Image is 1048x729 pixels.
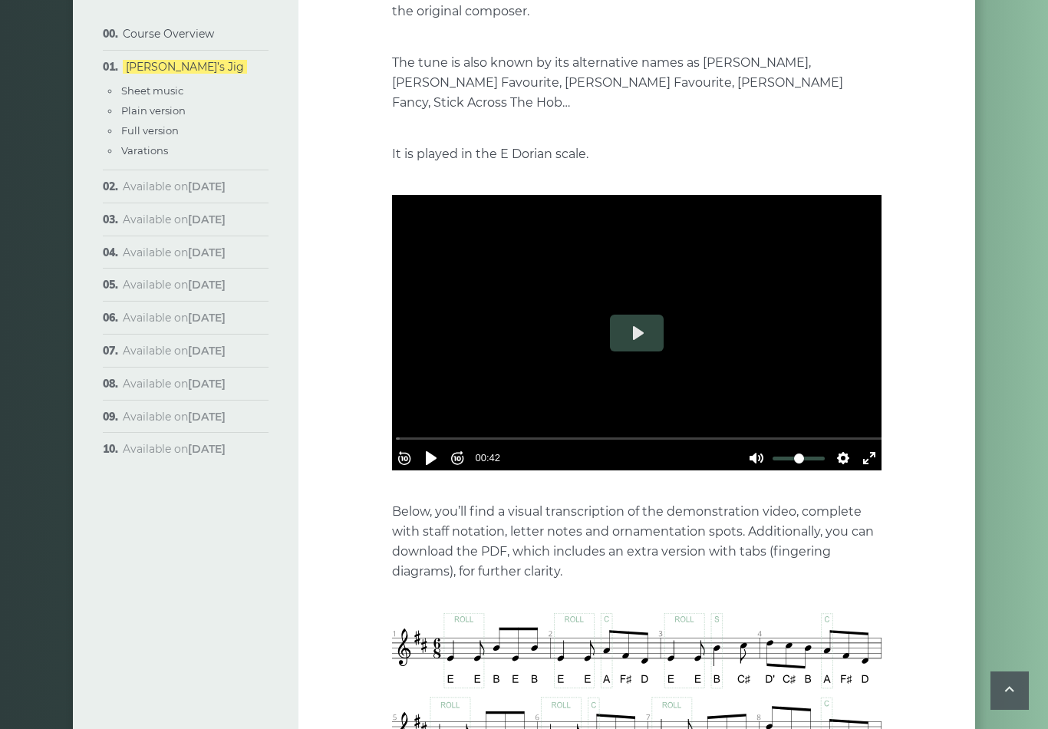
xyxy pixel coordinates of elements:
[123,377,226,391] span: Available on
[188,311,226,325] strong: [DATE]
[188,180,226,193] strong: [DATE]
[123,410,226,424] span: Available on
[188,246,226,259] strong: [DATE]
[121,124,179,137] a: Full version
[121,84,183,97] a: Sheet music
[188,344,226,358] strong: [DATE]
[123,344,226,358] span: Available on
[123,311,226,325] span: Available on
[123,27,214,41] a: Course Overview
[392,502,882,582] p: Below, you’ll find a visual transcription of the demonstration video, complete with staff notatio...
[123,246,226,259] span: Available on
[188,410,226,424] strong: [DATE]
[121,144,168,157] a: Varations
[123,278,226,292] span: Available on
[123,180,226,193] span: Available on
[392,144,882,164] p: It is played in the E Dorian scale.
[188,442,226,456] strong: [DATE]
[123,442,226,456] span: Available on
[188,278,226,292] strong: [DATE]
[123,213,226,226] span: Available on
[188,213,226,226] strong: [DATE]
[121,104,186,117] a: Plain version
[392,53,882,113] p: The tune is also known by its alternative names as [PERSON_NAME], [PERSON_NAME] Favourite, [PERSO...
[188,377,226,391] strong: [DATE]
[123,60,247,74] a: [PERSON_NAME]’s Jig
